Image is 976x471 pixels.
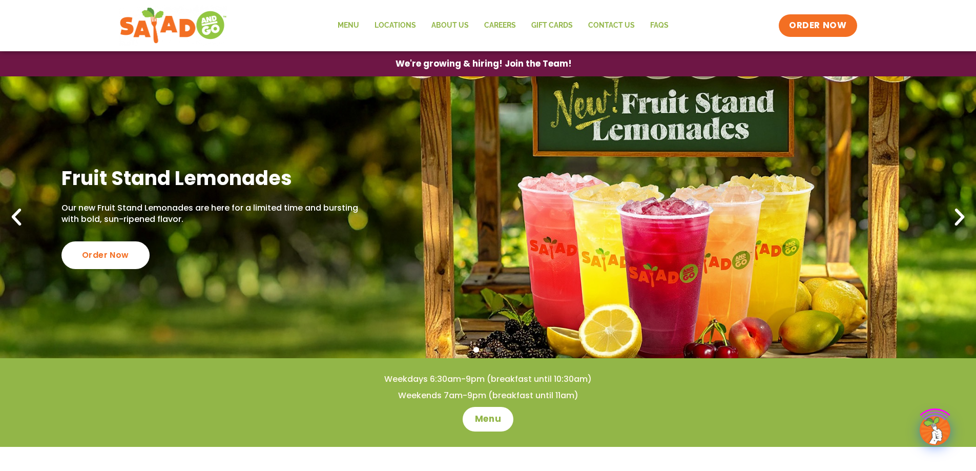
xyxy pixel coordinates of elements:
a: Contact Us [580,14,642,37]
img: new-SAG-logo-768×292 [119,5,227,46]
a: GIFT CARDS [524,14,580,37]
span: Go to slide 1 [473,347,479,353]
h2: Fruit Stand Lemonades [61,166,363,191]
a: About Us [424,14,476,37]
a: FAQs [642,14,676,37]
div: Previous slide [5,206,28,229]
span: ORDER NOW [789,19,846,32]
a: Menu [330,14,367,37]
span: Go to slide 3 [497,347,503,353]
a: Careers [476,14,524,37]
a: We're growing & hiring! Join the Team! [380,52,587,76]
a: Menu [463,407,513,432]
p: Our new Fruit Stand Lemonades are here for a limited time and bursting with bold, sun-ripened fla... [61,202,363,226]
h4: Weekends 7am-9pm (breakfast until 11am) [20,390,956,401]
span: Menu [475,413,501,425]
div: Order Now [61,241,150,269]
h4: Weekdays 6:30am-9pm (breakfast until 10:30am) [20,374,956,385]
a: ORDER NOW [779,14,857,37]
a: Locations [367,14,424,37]
div: Next slide [948,206,971,229]
span: We're growing & hiring! Join the Team! [396,59,572,68]
nav: Menu [330,14,676,37]
span: Go to slide 2 [485,347,491,353]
